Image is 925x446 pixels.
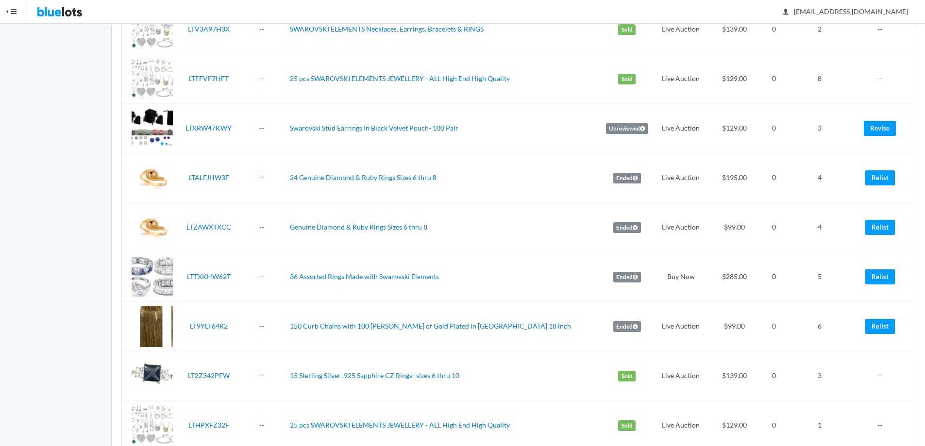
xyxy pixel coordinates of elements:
label: Sold [618,420,636,431]
a: LTTXKHW62T [187,272,231,281]
label: Sold [618,74,636,84]
td: $139.00 [708,351,760,401]
label: Ended [613,222,641,233]
td: Live Auction [654,351,708,401]
td: 0 [760,203,788,252]
td: Live Auction [654,153,708,203]
a: LT9YLT64R2 [190,322,228,330]
td: Live Auction [654,104,708,153]
td: 0 [760,252,788,302]
a: Relist [865,220,895,235]
a: LT2Z342PFW [188,371,230,380]
td: 3 [788,104,851,153]
td: $129.00 [708,104,760,153]
td: 0 [760,5,788,54]
a: -- [259,25,264,33]
a: LTFFVF7HFT [188,74,229,83]
td: Live Auction [654,5,708,54]
td: 4 [788,153,851,203]
td: 4 [788,203,851,252]
a: -- [259,322,264,330]
a: -- [259,371,264,380]
a: -- [259,173,264,182]
td: -- [851,351,915,401]
td: -- [851,54,915,104]
td: 0 [760,351,788,401]
td: Live Auction [654,54,708,104]
span: [EMAIL_ADDRESS][DOMAIN_NAME] [783,7,908,16]
a: Relist [865,269,895,284]
a: -- [259,223,264,231]
label: Unreviewed [606,123,648,134]
td: 0 [760,302,788,351]
a: SWAROVSKI ELEMENTS Necklaces, Earrings, Bracelets & RINGS [290,25,484,33]
a: LTV3A97H3X [188,25,230,33]
label: Ended [613,321,641,332]
a: LTHPXFZ32F [188,421,229,429]
a: Revise [864,121,896,136]
td: $99.00 [708,203,760,252]
td: -- [851,5,915,54]
a: LTZAWXTXCC [186,223,231,231]
label: Ended [613,272,641,282]
a: -- [259,272,264,281]
label: Sold [618,371,636,381]
td: 2 [788,5,851,54]
td: 6 [788,302,851,351]
td: $285.00 [708,252,760,302]
td: 8 [788,54,851,104]
td: 3 [788,351,851,401]
a: Relist [865,170,895,185]
ion-icon: person [781,8,790,17]
a: LTALFJHW3F [188,173,229,182]
td: 0 [760,153,788,203]
a: 24 Genuine Diamond & Ruby Rings Sizes 6 thru 8 [290,173,437,182]
a: 15 Sterling Silver .925 Sapphire CZ Rings- sizes 6 thru 10 [290,371,459,380]
td: Live Auction [654,302,708,351]
a: Genuine Diamond & Ruby Rings Sizes 6 thru 8 [290,223,427,231]
td: Live Auction [654,203,708,252]
td: 0 [760,104,788,153]
a: Swarovski Stud Earrings In Black Velvet Pouch- 100 Pair [290,124,458,132]
a: 150 Curb Chains with 100 [PERSON_NAME] of Gold Plated in [GEOGRAPHIC_DATA] 18 inch [290,322,571,330]
td: 0 [760,54,788,104]
a: 25 pcs SWAROVSKI ELEMENTS JEWELLERY - ALL High End High Quality [290,421,510,429]
a: 25 pcs SWAROVSKI ELEMENTS JEWELLERY - ALL High End High Quality [290,74,510,83]
a: LTXRW47KWY [185,124,232,132]
a: Relist [865,319,895,334]
a: -- [259,421,264,429]
td: 5 [788,252,851,302]
td: Buy Now [654,252,708,302]
a: 36 Assorted Rings Made with Swarovski Elements [290,272,439,281]
a: -- [259,74,264,83]
label: Sold [618,24,636,35]
label: Ended [613,173,641,183]
td: $195.00 [708,153,760,203]
td: $129.00 [708,54,760,104]
td: $139.00 [708,5,760,54]
td: $99.00 [708,302,760,351]
a: -- [259,124,264,132]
